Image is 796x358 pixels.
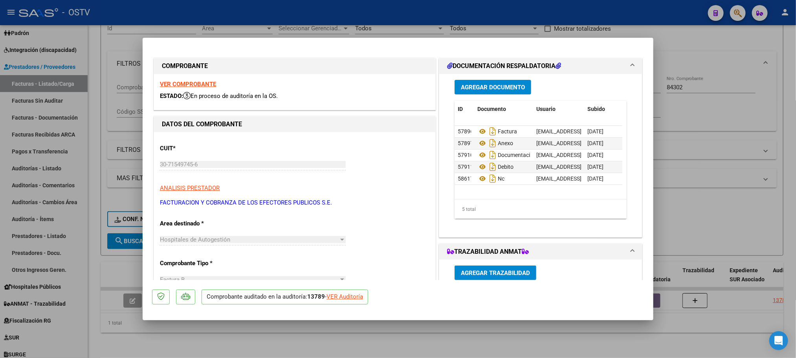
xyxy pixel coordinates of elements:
span: [DATE] [587,164,603,170]
strong: COMPROBANTE [162,62,208,70]
h1: TRAZABILIDAD ANMAT [447,247,529,257]
span: [EMAIL_ADDRESS][DOMAIN_NAME] - Control y Gestion Hospitales Públicos (OSTV) [536,152,737,158]
i: Descargar documento [488,125,498,138]
span: [DATE] [587,152,603,158]
span: 58617 [458,175,473,182]
span: Nc [477,175,504,182]
a: VER COMPROBANTE [160,81,216,88]
span: ID [458,106,463,112]
div: VER Auditoría [326,292,363,301]
datatable-header-cell: Subido [584,101,624,118]
p: Area destinado * [160,219,241,228]
span: Documentacion [477,152,536,158]
mat-expansion-panel-header: DOCUMENTACIÓN RESPALDATORIA [439,58,642,74]
i: Descargar documento [488,172,498,185]
span: 57910 [458,152,473,158]
i: Descargar documento [488,149,498,161]
p: Comprobante auditado en la auditoría: - [202,290,368,305]
button: Agregar Documento [455,80,531,94]
span: Usuario [536,106,556,112]
mat-expansion-panel-header: TRAZABILIDAD ANMAT [439,244,642,260]
span: En proceso de auditoría en la OS. [183,92,278,100]
div: 5 total [455,199,627,219]
datatable-header-cell: ID [455,101,474,118]
span: Debito [477,164,514,170]
span: [DATE] [587,175,603,182]
span: Hospitales de Autogestión [160,236,230,243]
span: 57896 [458,128,473,135]
span: [EMAIL_ADDRESS][DOMAIN_NAME] - Control y Gestion Hospitales Públicos (OSTV) [536,164,737,170]
div: DOCUMENTACIÓN RESPALDATORIA [439,74,642,237]
span: Subido [587,106,605,112]
span: [EMAIL_ADDRESS][DOMAIN_NAME] - [GEOGRAPHIC_DATA] [536,140,680,146]
p: CUIT [160,144,241,153]
span: Documento [477,106,506,112]
span: 57897 [458,140,473,146]
span: [DATE] [587,128,603,135]
span: Anexo [477,140,513,146]
span: [DATE] [587,140,603,146]
i: Descargar documento [488,161,498,173]
span: Factura B [160,276,185,283]
p: Comprobante Tipo * [160,259,241,268]
p: FACTURACION Y COBRANZA DE LOS EFECTORES PUBLICOS S.E. [160,198,429,207]
h1: DOCUMENTACIÓN RESPALDATORIA [447,61,561,71]
span: [EMAIL_ADDRESS][DOMAIN_NAME] - [GEOGRAPHIC_DATA] [536,128,680,135]
i: Descargar documento [488,137,498,149]
button: Agregar Trazabilidad [455,266,536,280]
div: Open Intercom Messenger [769,331,788,350]
span: 57911 [458,164,473,170]
strong: 13789 [307,293,325,300]
span: ANALISIS PRESTADOR [160,185,220,192]
datatable-header-cell: Documento [474,101,533,118]
span: ESTADO: [160,92,183,100]
span: Factura [477,128,517,135]
span: Agregar Documento [461,84,525,91]
span: [EMAIL_ADDRESS][DOMAIN_NAME] - Control y Gestion Hospitales Públicos (OSTV) [536,175,737,182]
datatable-header-cell: Usuario [533,101,584,118]
strong: DATOS DEL COMPROBANTE [162,120,242,128]
span: Agregar Trazabilidad [461,269,530,277]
